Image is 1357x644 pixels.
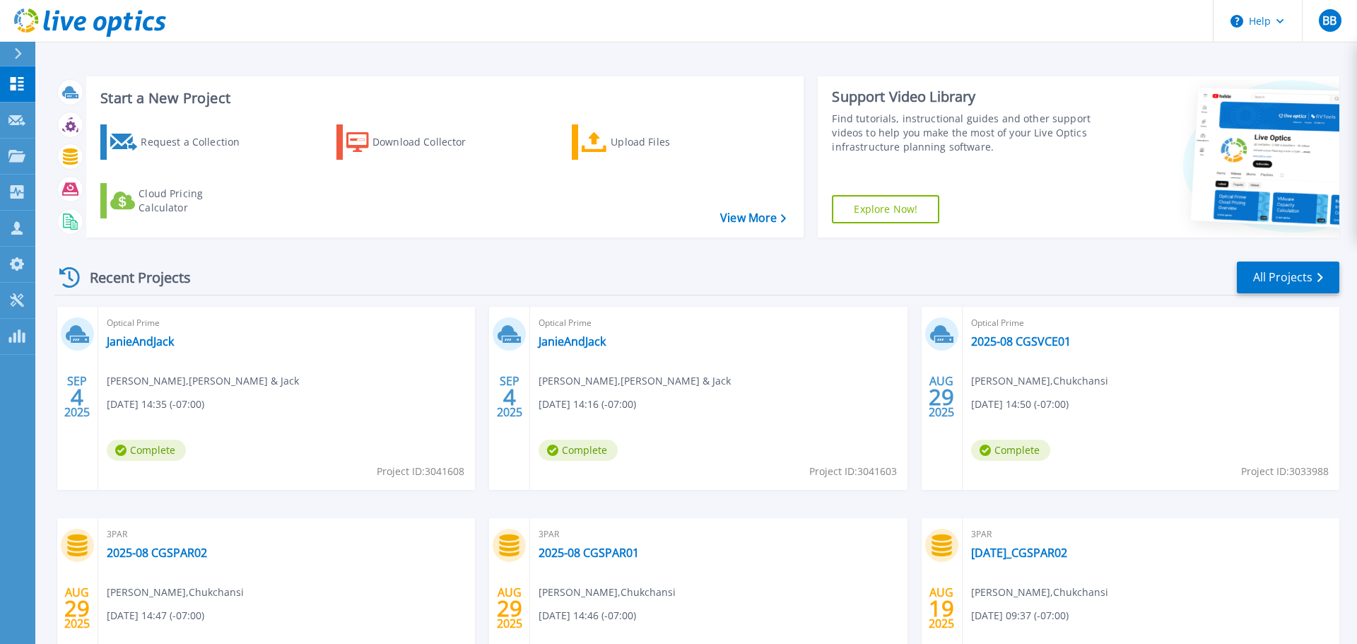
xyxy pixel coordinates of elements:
[539,315,898,331] span: Optical Prime
[107,373,299,389] span: [PERSON_NAME] , [PERSON_NAME] & Jack
[971,440,1050,461] span: Complete
[372,128,486,156] div: Download Collector
[539,397,636,412] span: [DATE] 14:16 (-07:00)
[971,585,1108,600] span: [PERSON_NAME] , Chukchansi
[107,608,204,623] span: [DATE] 14:47 (-07:00)
[539,373,731,389] span: [PERSON_NAME] , [PERSON_NAME] & Jack
[141,128,254,156] div: Request a Collection
[971,315,1331,331] span: Optical Prime
[100,183,258,218] a: Cloud Pricing Calculator
[100,90,786,106] h3: Start a New Project
[928,582,955,634] div: AUG 2025
[929,602,954,614] span: 19
[572,124,729,160] a: Upload Files
[971,527,1331,542] span: 3PAR
[107,546,207,560] a: 2025-08 CGSPAR02
[971,608,1069,623] span: [DATE] 09:37 (-07:00)
[1322,15,1337,26] span: BB
[611,128,724,156] div: Upload Files
[496,371,523,423] div: SEP 2025
[809,464,897,479] span: Project ID: 3041603
[929,391,954,403] span: 29
[539,440,618,461] span: Complete
[100,124,258,160] a: Request a Collection
[107,397,204,412] span: [DATE] 14:35 (-07:00)
[139,187,252,215] div: Cloud Pricing Calculator
[497,602,522,614] span: 29
[539,334,606,349] a: JanieAndJack
[720,211,786,225] a: View More
[1241,464,1329,479] span: Project ID: 3033988
[336,124,494,160] a: Download Collector
[539,585,676,600] span: [PERSON_NAME] , Chukchansi
[832,88,1098,106] div: Support Video Library
[107,527,466,542] span: 3PAR
[971,373,1108,389] span: [PERSON_NAME] , Chukchansi
[971,546,1067,560] a: [DATE]_CGSPAR02
[54,260,210,295] div: Recent Projects
[107,585,244,600] span: [PERSON_NAME] , Chukchansi
[971,334,1071,349] a: 2025-08 CGSVCE01
[377,464,464,479] span: Project ID: 3041608
[928,371,955,423] div: AUG 2025
[64,602,90,614] span: 29
[832,112,1098,154] div: Find tutorials, instructional guides and other support videos to help you make the most of your L...
[107,334,174,349] a: JanieAndJack
[832,195,939,223] a: Explore Now!
[1237,262,1339,293] a: All Projects
[496,582,523,634] div: AUG 2025
[971,397,1069,412] span: [DATE] 14:50 (-07:00)
[539,527,898,542] span: 3PAR
[539,608,636,623] span: [DATE] 14:46 (-07:00)
[503,391,516,403] span: 4
[71,391,83,403] span: 4
[107,440,186,461] span: Complete
[64,371,90,423] div: SEP 2025
[107,315,466,331] span: Optical Prime
[64,582,90,634] div: AUG 2025
[539,546,639,560] a: 2025-08 CGSPAR01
